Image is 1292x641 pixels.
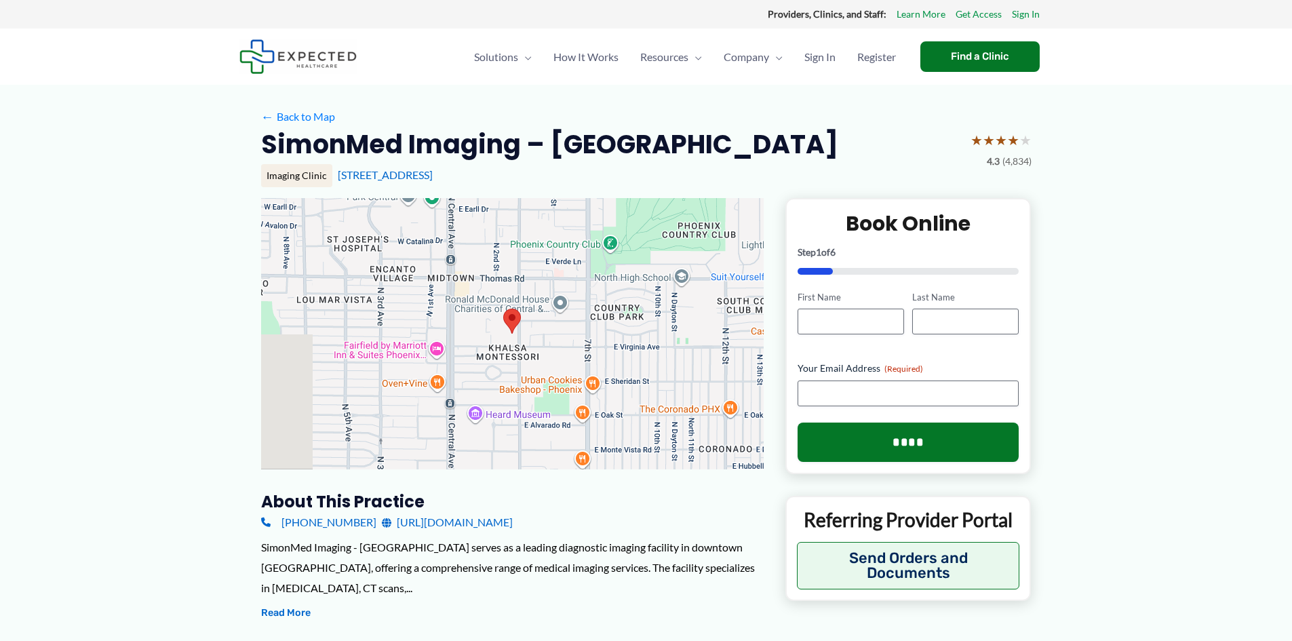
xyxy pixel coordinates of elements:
[797,542,1020,589] button: Send Orders and Documents
[804,33,836,81] span: Sign In
[920,41,1040,72] a: Find a Clinic
[769,33,783,81] span: Menu Toggle
[798,210,1019,237] h2: Book Online
[1019,128,1032,153] span: ★
[474,33,518,81] span: Solutions
[553,33,619,81] span: How It Works
[884,364,923,374] span: (Required)
[543,33,629,81] a: How It Works
[640,33,688,81] span: Resources
[261,512,376,532] a: [PHONE_NUMBER]
[857,33,896,81] span: Register
[463,33,907,81] nav: Primary Site Navigation
[897,5,945,23] a: Learn More
[1007,128,1019,153] span: ★
[797,507,1020,532] p: Referring Provider Portal
[338,168,433,181] a: [STREET_ADDRESS]
[382,512,513,532] a: [URL][DOMAIN_NAME]
[261,605,311,621] button: Read More
[261,106,335,127] a: ←Back to Map
[983,128,995,153] span: ★
[846,33,907,81] a: Register
[1002,153,1032,170] span: (4,834)
[688,33,702,81] span: Menu Toggle
[912,291,1019,304] label: Last Name
[798,362,1019,375] label: Your Email Address
[995,128,1007,153] span: ★
[518,33,532,81] span: Menu Toggle
[768,8,886,20] strong: Providers, Clinics, and Staff:
[798,248,1019,257] p: Step of
[463,33,543,81] a: SolutionsMenu Toggle
[971,128,983,153] span: ★
[956,5,1002,23] a: Get Access
[816,246,821,258] span: 1
[261,537,764,598] div: SimonMed Imaging - [GEOGRAPHIC_DATA] serves as a leading diagnostic imaging facility in downtown ...
[1012,5,1040,23] a: Sign In
[261,110,274,123] span: ←
[798,291,904,304] label: First Name
[261,164,332,187] div: Imaging Clinic
[261,128,838,161] h2: SimonMed Imaging – [GEOGRAPHIC_DATA]
[239,39,357,74] img: Expected Healthcare Logo - side, dark font, small
[794,33,846,81] a: Sign In
[713,33,794,81] a: CompanyMenu Toggle
[987,153,1000,170] span: 4.3
[261,491,764,512] h3: About this practice
[724,33,769,81] span: Company
[830,246,836,258] span: 6
[629,33,713,81] a: ResourcesMenu Toggle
